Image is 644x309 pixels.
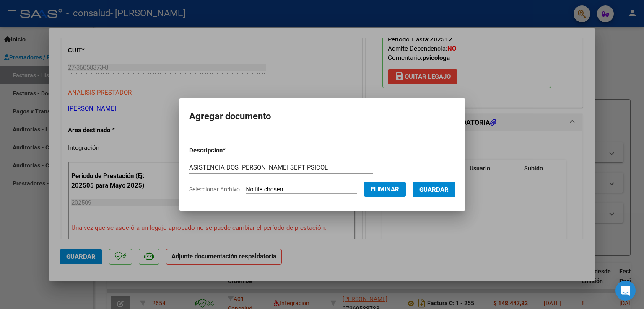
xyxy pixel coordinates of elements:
[364,182,406,197] button: Eliminar
[189,186,240,193] span: Seleccionar Archivo
[189,146,269,155] p: Descripcion
[413,182,455,197] button: Guardar
[419,186,449,193] span: Guardar
[371,185,399,193] span: Eliminar
[189,108,455,124] h2: Agregar documento
[615,281,636,301] div: Open Intercom Messenger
